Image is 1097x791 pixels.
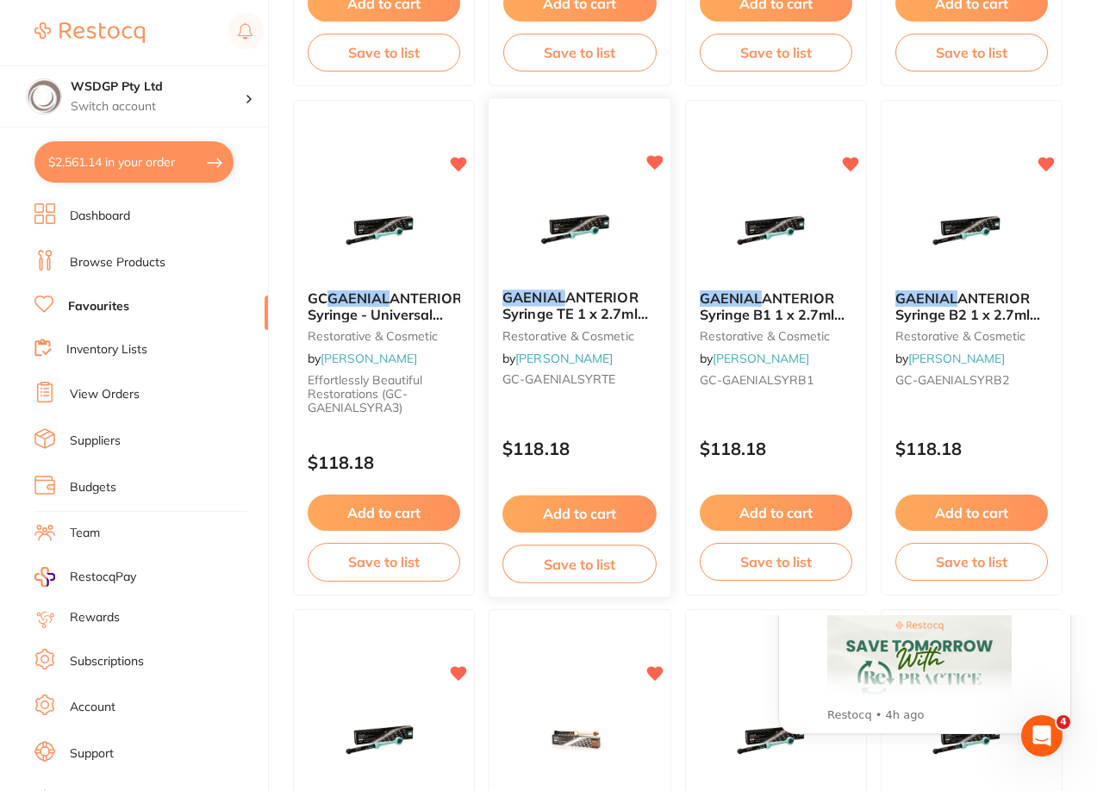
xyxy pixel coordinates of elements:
[321,351,417,366] a: [PERSON_NAME]
[70,569,136,586] span: RestocqPay
[895,495,1048,531] button: Add to cart
[308,290,460,322] b: GC GAENIAL ANTERIOR Syringe - Universal Composite - Shade A3 - 4.7g, 1-Pack
[502,545,657,583] button: Save to list
[328,700,440,786] img: GAENIAL ANTERIOR Syringe A3.5 1 x 2.7ml (4.7g)
[34,13,145,53] a: Restocq Logo
[70,479,116,496] a: Budgets
[895,290,1048,322] b: GAENIAL ANTERIOR Syringe B2 1 x 2.7ml (4.7g)
[895,290,1040,339] span: ANTERIOR Syringe B2 1 x 2.7ml (4.7g)
[308,452,460,472] p: $118.18
[700,439,852,458] p: $118.18
[895,290,957,307] em: GAENIAL
[503,34,656,72] button: Save to list
[502,495,657,533] button: Add to cart
[502,290,565,307] em: GAENIAL
[34,22,145,43] img: Restocq Logo
[34,141,234,183] button: $2,561.14 in your order
[70,433,121,450] a: Suppliers
[752,615,1097,744] iframe: Intercom notifications message
[908,351,1005,366] a: [PERSON_NAME]
[516,351,614,366] a: [PERSON_NAME]
[895,351,1005,366] span: by
[895,329,1048,343] small: restorative & cosmetic
[502,290,657,322] b: GAENIAL ANTERIOR Syringe TE 1 x 2.7ml (4.7g)
[308,543,460,581] button: Save to list
[700,543,852,581] button: Save to list
[66,341,147,358] a: Inventory Lists
[308,34,460,72] button: Save to list
[308,372,422,415] span: Effortlessly beautiful restorations (GC-GAENIALSYRA3)
[895,372,1009,388] span: GC-GAENIALSYRB2
[70,609,120,626] a: Rewards
[523,190,636,277] img: GAENIAL ANTERIOR Syringe TE 1 x 2.7ml (4.7g)
[308,290,327,307] span: GC
[1021,715,1063,757] iframe: Intercom live chat
[700,351,809,366] span: by
[71,98,245,115] p: Switch account
[328,190,440,277] img: GC GAENIAL ANTERIOR Syringe - Universal Composite - Shade A3 - 4.7g, 1-Pack
[700,34,852,72] button: Save to list
[502,329,657,343] small: restorative & cosmetic
[327,290,390,307] em: GAENIAL
[895,34,1048,72] button: Save to list
[68,298,129,315] a: Favourites
[308,329,460,343] small: restorative & cosmetic
[70,254,165,271] a: Browse Products
[502,351,613,366] span: by
[70,525,100,542] a: Team
[700,290,845,339] span: ANTERIOR Syringe B1 1 x 2.7ml (4.7g)
[720,700,832,786] img: GAENIAL ANTERIOR Syringe BW 1 x 2.7ml (4.7g)
[502,290,648,339] span: ANTERIOR Syringe TE 1 x 2.7ml (4.7g)
[27,79,61,114] img: WSDGP Pty Ltd
[502,439,657,459] p: $118.18
[308,351,417,366] span: by
[308,290,462,354] span: ANTERIOR Syringe - Universal Composite - Shade A3 - 4.7g, 1-Pack
[70,745,114,763] a: Support
[308,495,460,531] button: Add to cart
[70,653,144,670] a: Subscriptions
[524,700,636,786] img: GAENIAL POSTERIOR Syringe P-A1 1 x 2.7ml (4.7g)
[34,567,55,587] img: RestocqPay
[700,495,852,531] button: Add to cart
[502,372,615,388] span: GC-GAENIALSYRTE
[70,386,140,403] a: View Orders
[700,372,813,388] span: GC-GAENIALSYRB1
[700,290,852,322] b: GAENIAL ANTERIOR Syringe B1 1 x 2.7ml (4.7g)
[713,351,809,366] a: [PERSON_NAME]
[720,190,832,277] img: GAENIAL ANTERIOR Syringe B1 1 x 2.7ml (4.7g)
[895,543,1048,581] button: Save to list
[71,78,245,96] h4: WSDGP Pty Ltd
[70,208,130,225] a: Dashboard
[700,329,852,343] small: restorative & cosmetic
[1056,715,1070,729] span: 4
[70,699,115,716] a: Account
[700,290,762,307] em: GAENIAL
[895,439,1048,458] p: $118.18
[34,567,136,587] a: RestocqPay
[915,190,1027,277] img: GAENIAL ANTERIOR Syringe B2 1 x 2.7ml (4.7g)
